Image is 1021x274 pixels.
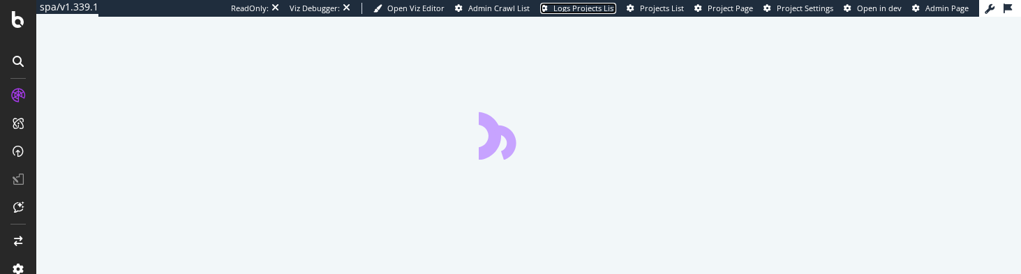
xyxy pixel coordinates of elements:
[468,3,530,13] span: Admin Crawl List
[912,3,969,14] a: Admin Page
[455,3,530,14] a: Admin Crawl List
[694,3,753,14] a: Project Page
[844,3,902,14] a: Open in dev
[540,3,616,14] a: Logs Projects List
[231,3,269,14] div: ReadOnly:
[479,109,579,160] div: animation
[627,3,684,14] a: Projects List
[708,3,753,13] span: Project Page
[553,3,616,13] span: Logs Projects List
[290,3,340,14] div: Viz Debugger:
[640,3,684,13] span: Projects List
[763,3,833,14] a: Project Settings
[925,3,969,13] span: Admin Page
[857,3,902,13] span: Open in dev
[387,3,445,13] span: Open Viz Editor
[777,3,833,13] span: Project Settings
[373,3,445,14] a: Open Viz Editor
